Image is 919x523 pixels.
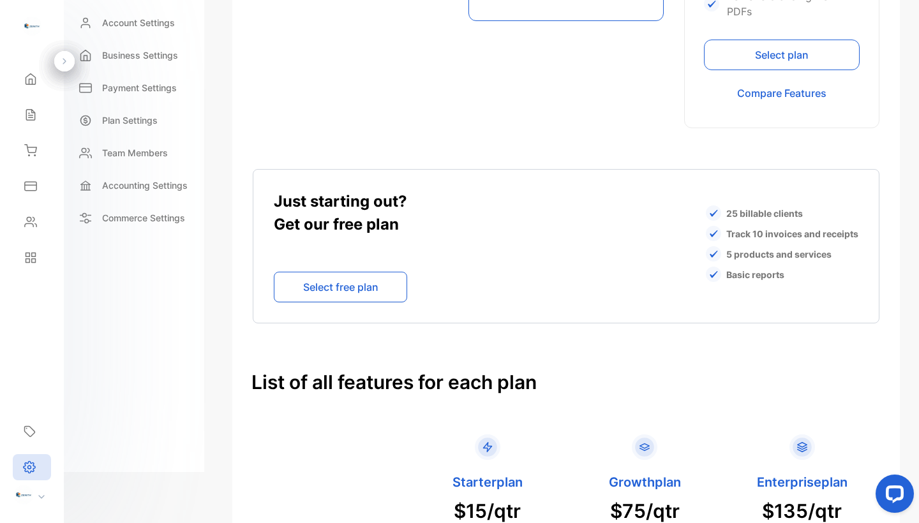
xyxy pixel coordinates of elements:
p: Business Settings [102,48,178,62]
a: Business Settings [69,42,199,68]
span: 25 billable clients [726,207,803,220]
p: Commerce Settings [102,211,185,225]
button: Select free plan [274,272,407,302]
button: Select plan [704,40,860,70]
p: Just starting out? [274,190,407,213]
p: Starter plan [452,473,523,492]
span: Basic reports [726,268,784,281]
img: profile [14,485,33,505]
a: Team Members [69,140,199,166]
a: Account Settings [69,10,199,36]
iframe: LiveChat chat widget [865,469,919,523]
p: Growth plan [609,473,681,492]
a: Plan Settings [69,107,199,133]
a: Accounting Settings [69,172,199,198]
p: Enterprise plan [757,473,848,492]
p: Accounting Settings [102,179,188,192]
img: logo [22,17,41,36]
p: Payment Settings [102,81,177,94]
span: 5 products and services [726,247,832,261]
a: Commerce Settings [69,205,199,231]
button: Compare Features [704,78,860,108]
p: Get our free plan [274,213,407,236]
p: Team Members [102,146,168,159]
span: Track 10 invoices and receipts [726,227,858,240]
p: Plan Settings [102,114,158,127]
a: Payment Settings [69,75,199,101]
p: Account Settings [102,16,175,29]
h2: List of all features for each plan [251,368,881,397]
